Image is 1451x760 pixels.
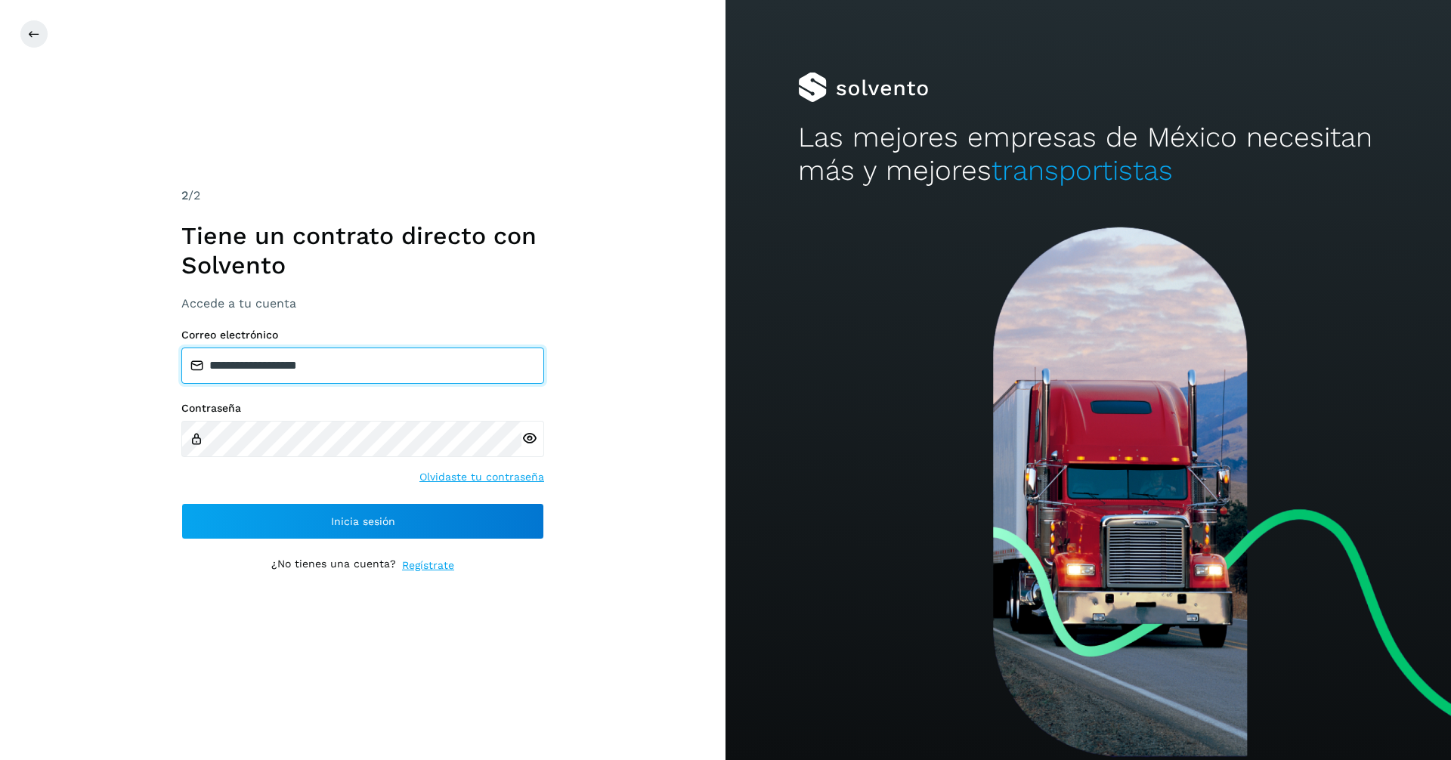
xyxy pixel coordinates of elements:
[181,188,188,202] span: 2
[181,221,544,280] h1: Tiene un contrato directo con Solvento
[419,469,544,485] a: Olvidaste tu contraseña
[271,558,396,573] p: ¿No tienes una cuenta?
[181,402,544,415] label: Contraseña
[798,121,1378,188] h2: Las mejores empresas de México necesitan más y mejores
[181,296,544,310] h3: Accede a tu cuenta
[181,503,544,539] button: Inicia sesión
[181,187,544,205] div: /2
[402,558,454,573] a: Regístrate
[181,329,544,341] label: Correo electrónico
[992,154,1173,187] span: transportistas
[331,516,395,527] span: Inicia sesión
